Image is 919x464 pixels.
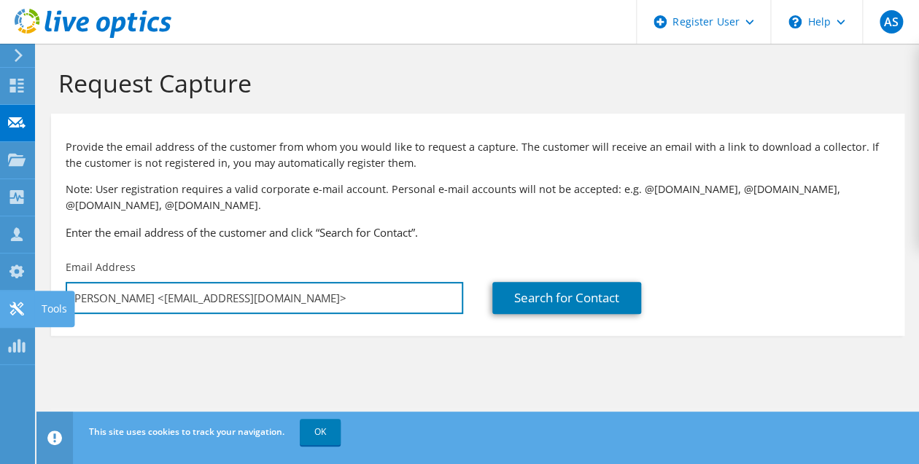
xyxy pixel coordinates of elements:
[300,419,341,445] a: OK
[66,139,890,171] p: Provide the email address of the customer from whom you would like to request a capture. The cust...
[788,15,802,28] svg: \n
[492,282,641,314] a: Search for Contact
[880,10,903,34] span: AS
[66,260,136,275] label: Email Address
[66,181,890,213] p: Note: User registration requires a valid corporate e-mail account. Personal e-mail accounts will ...
[66,224,890,240] h3: Enter the email address of the customer and click “Search for Contact”.
[58,68,890,98] h1: Request Capture
[89,425,284,438] span: This site uses cookies to track your navigation.
[34,291,74,327] div: Tools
